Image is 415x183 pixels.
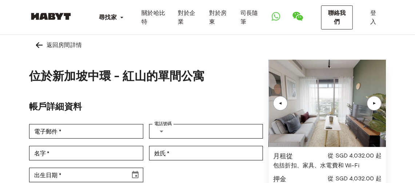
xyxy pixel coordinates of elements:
h1: 位於新加坡中環 - 紅山的單間公寓 [29,67,205,85]
span: 登入 [370,9,380,26]
div: 月租從 [273,151,293,161]
button: 選擇國家/地區 [154,124,169,139]
span: 聯絡我們 [327,9,347,26]
label: 電話號碼 [154,121,172,127]
a: 向左方向箭頭返回房間詳情 [29,35,386,55]
div: 包括折扣、家具、水電費和 Wi-Fi [273,161,382,170]
a: 對於企業 [172,6,203,29]
img: 哈比特 [29,13,73,20]
a: 對於房東 [203,6,235,29]
a: 顯示微信二維碼 [292,11,304,25]
div: 返回房間詳情 [47,41,82,49]
a: 打開 WhatsApp [272,12,280,23]
a: 司長隨筆 [235,6,266,29]
button: 選擇日期 [128,168,143,182]
img: 向左方向箭頭 [35,41,44,49]
div: ▲ [277,101,284,106]
img: 房間圖片 [269,60,386,147]
span: 司長隨筆 [240,9,260,26]
div: ▲ [371,101,378,106]
h2: 帳戶詳細資料 [29,100,263,113]
a: 登入 [364,6,386,29]
span: 關於哈比特 [141,9,166,26]
span: 尋找家 [99,13,117,22]
span: 對於企業 [178,9,197,26]
a: 關於哈比特 [136,6,172,29]
span: 對於房東 [209,9,229,26]
button: 聯絡我們 [321,5,353,29]
div: 從 SGD 4,032.00 起 [328,151,382,161]
button: 尋找家 [93,10,130,25]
